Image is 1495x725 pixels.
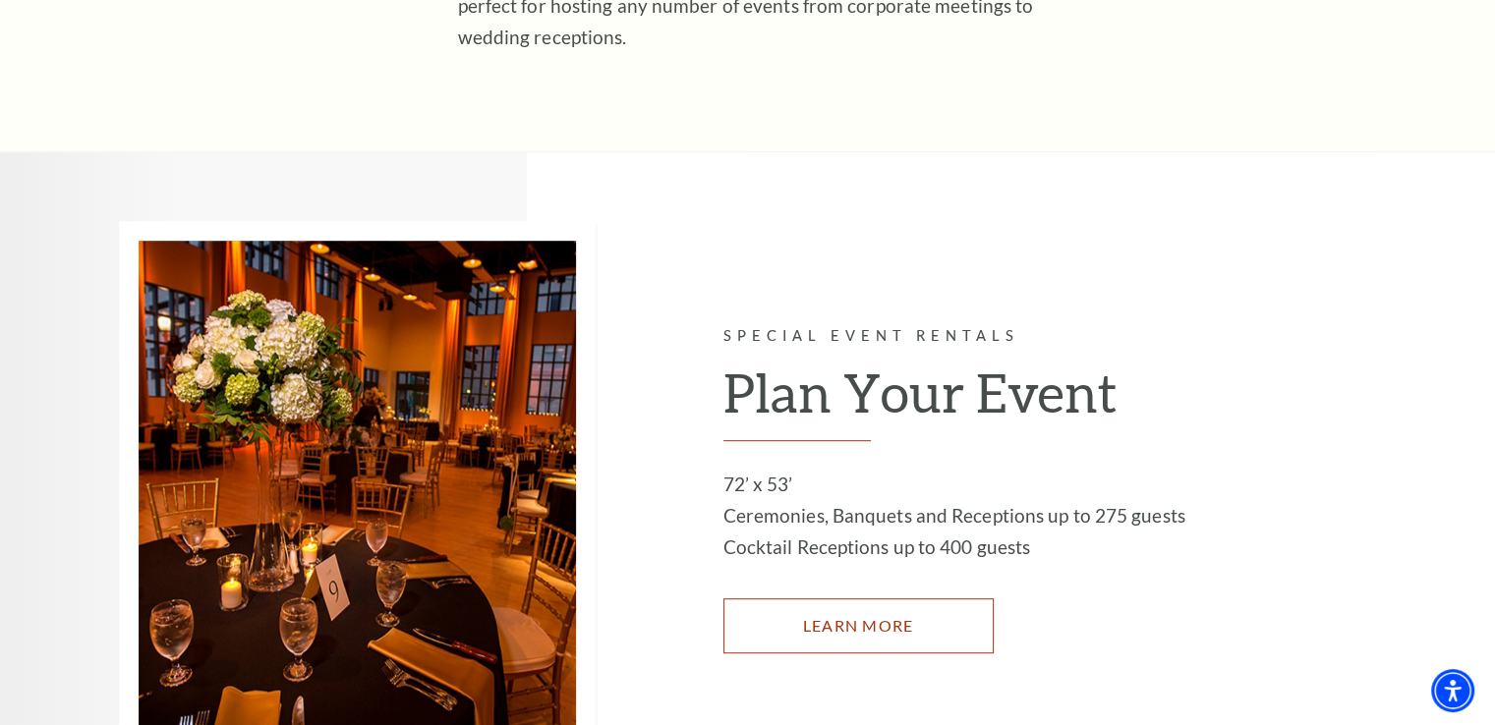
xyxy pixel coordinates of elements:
[723,324,1185,349] p: Special Event Rentals
[1431,669,1474,712] div: Accessibility Menu
[723,361,1185,441] h2: Plan Your Event
[723,531,1185,563] p: Cocktail Receptions up to 400 guests
[723,469,1185,500] p: 72’ x 53’
[723,500,1185,531] p: Ceremonies, Banquets and Receptions up to 275 guests
[723,598,994,653] a: LEARN MORE Plan Your Event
